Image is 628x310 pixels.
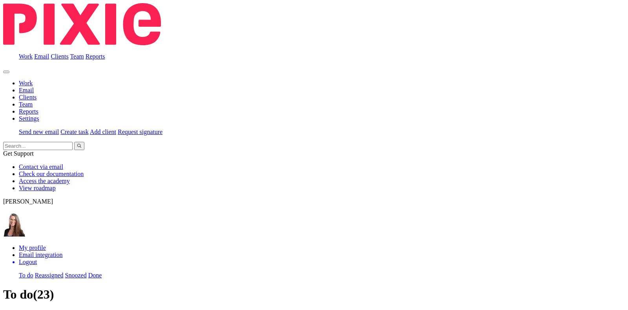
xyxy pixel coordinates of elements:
[19,272,33,279] a: To do
[3,287,625,302] h1: To do
[19,128,59,135] a: Send new email
[19,53,33,60] a: Work
[19,87,34,94] a: Email
[3,142,73,150] input: Search
[19,259,625,266] a: Logout
[88,272,102,279] a: Done
[65,272,87,279] a: Snoozed
[34,53,49,60] a: Email
[19,171,84,177] a: Check our documentation
[70,53,84,60] a: Team
[19,251,63,258] a: Email integration
[51,53,68,60] a: Clients
[19,244,46,251] a: My profile
[3,3,161,45] img: Pixie
[60,128,89,135] a: Create task
[19,80,33,86] a: Work
[19,163,63,170] a: Contact via email
[19,178,70,184] a: Access the academy
[19,108,38,115] a: Reports
[90,128,116,135] a: Add client
[33,287,54,301] span: (23)
[3,150,34,157] span: Get Support
[35,272,64,279] a: Reassigned
[19,101,33,108] a: Team
[19,94,37,101] a: Clients
[3,198,625,205] p: [PERSON_NAME]
[118,128,162,135] a: Request signature
[19,115,39,122] a: Settings
[74,142,84,150] button: Search
[19,185,56,191] a: View roadmap
[86,53,105,60] a: Reports
[19,259,37,265] span: Logout
[3,211,26,237] img: Larissa-headshot-cropped.jpg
